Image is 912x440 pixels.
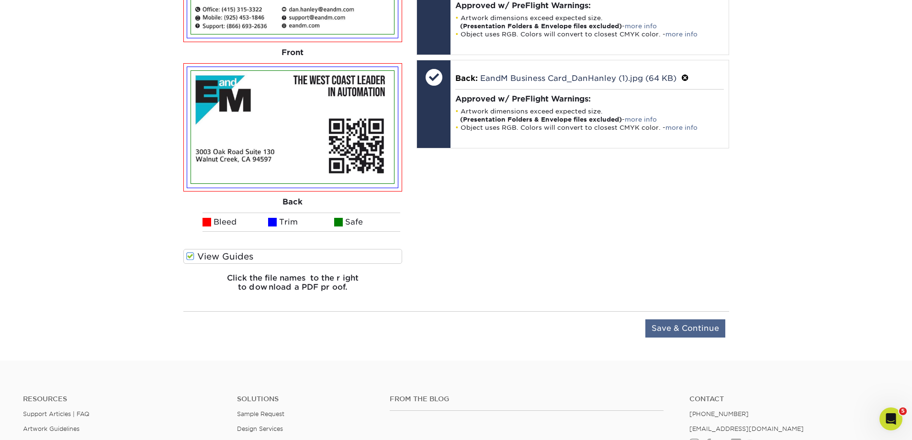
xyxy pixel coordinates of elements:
strong: (Presentation Folders & Envelope files excluded) [460,23,622,30]
a: Design Services [237,425,283,432]
a: more info [665,31,698,38]
a: [EMAIL_ADDRESS][DOMAIN_NAME] [689,425,804,432]
h4: Approved w/ PreFlight Warnings: [455,1,724,10]
a: EandM Business Card_DanHanley (1).jpg (64 KB) [480,74,676,83]
span: 5 [899,407,907,415]
h4: From the Blog [390,395,664,403]
a: [PHONE_NUMBER] [689,410,749,417]
li: Object uses RGB. Colors will convert to closest CMYK color. - [455,124,724,132]
a: more info [665,124,698,131]
div: Back [183,192,403,213]
h6: Click the file names to the right to download a PDF proof. [183,273,403,299]
li: Artwork dimensions exceed expected size. - [455,14,724,30]
li: Artwork dimensions exceed expected size. - [455,107,724,124]
li: Object uses RGB. Colors will convert to closest CMYK color. - [455,30,724,38]
a: more info [625,23,657,30]
input: Save & Continue [645,319,725,338]
h4: Resources [23,395,223,403]
iframe: Intercom live chat [879,407,902,430]
strong: (Presentation Folders & Envelope files excluded) [460,116,622,123]
a: more info [625,116,657,123]
h4: Approved w/ PreFlight Warnings: [455,94,724,103]
h4: Solutions [237,395,375,403]
span: Back: [455,74,478,83]
li: Bleed [203,213,269,232]
li: Trim [268,213,334,232]
label: View Guides [183,249,403,264]
a: Sample Request [237,410,284,417]
div: Front [183,42,403,63]
a: Contact [689,395,889,403]
li: Safe [334,213,400,232]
